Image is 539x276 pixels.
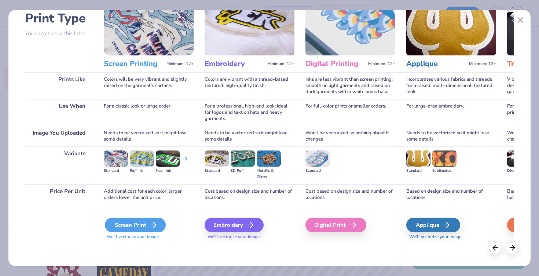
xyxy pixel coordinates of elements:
[104,168,128,174] div: Standard
[305,168,330,174] div: Standard
[305,218,366,232] div: Digital Print
[231,150,255,167] img: 3D Puff
[406,184,496,205] div: Based on design size and number of locations.
[104,234,194,240] span: We'll vectorize your image.
[130,150,154,167] img: Puff Ink
[257,168,281,180] div: Metallic & Glitter
[104,99,194,126] div: For a classic look or large order.
[205,184,294,205] div: Cost based on design size and number of locations.
[166,61,194,66] span: Minimum: 12+
[305,72,395,99] div: Inks are less vibrant than screen printing; smooth on light garments and raised on dark garments ...
[130,168,154,174] div: Puff Ink
[432,150,456,167] img: Sublimated
[305,99,395,126] div: For full-color prints or smaller orders.
[104,126,194,146] div: Needs to be vectorized so it might lose some details
[507,150,531,167] img: Direct-to-film
[25,184,93,205] div: Price Per Unit
[231,168,255,174] div: 3D Puff
[406,168,430,174] div: Standard
[257,150,281,167] img: Metallic & Glitter
[205,126,294,146] div: Needs to be vectorized so it might lose some details
[406,150,430,167] img: Standard
[406,126,496,146] div: Needs to be vectorized so it might lose some details
[406,234,496,240] span: We'll vectorize your image.
[406,59,466,69] h3: Applique
[104,59,164,69] h3: Screen Printing
[104,150,128,167] img: Standard
[25,30,93,37] p: You can change this later.
[104,72,194,99] div: Colors will be very vibrant and slightly raised on the garment's surface.
[104,184,194,205] div: Additional cost for each color; larger orders lower the unit price.
[25,72,93,99] div: Prints Like
[105,218,166,232] div: Screen Print
[469,61,496,66] span: Minimum: 12+
[267,61,294,66] span: Minimum: 12+
[205,72,294,99] div: Colors are vibrant with a thread-based textured, high-quality finish.
[205,234,294,240] span: We'll vectorize your image.
[205,99,294,126] div: For a professional, high-end look; ideal for logos and text on hats and heavy garments.
[305,150,330,167] img: Standard
[507,168,531,174] div: Direct-to-film
[406,99,496,126] div: For large-area embroidery.
[432,168,456,174] div: Sublimated
[406,218,460,232] div: Applique
[305,126,395,146] div: Won't be vectorized so nothing about it changes
[205,59,264,69] h3: Embroidery
[406,72,496,99] div: Incorporates various fabrics and threads for a raised, multi-dimensional, textured look.
[305,59,365,69] h3: Digital Printing
[182,156,187,168] div: + 3
[156,150,180,167] img: Neon Ink
[205,150,229,167] img: Standard
[514,13,528,27] button: Close
[25,146,93,184] div: Variants
[25,99,93,126] div: Use When
[205,168,229,174] div: Standard
[305,184,395,205] div: Cost based on design size and number of locations.
[205,218,264,232] div: Embroidery
[25,126,93,146] div: Image You Uploaded
[156,168,180,174] div: Neon Ink
[368,61,395,66] span: Minimum: 12+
